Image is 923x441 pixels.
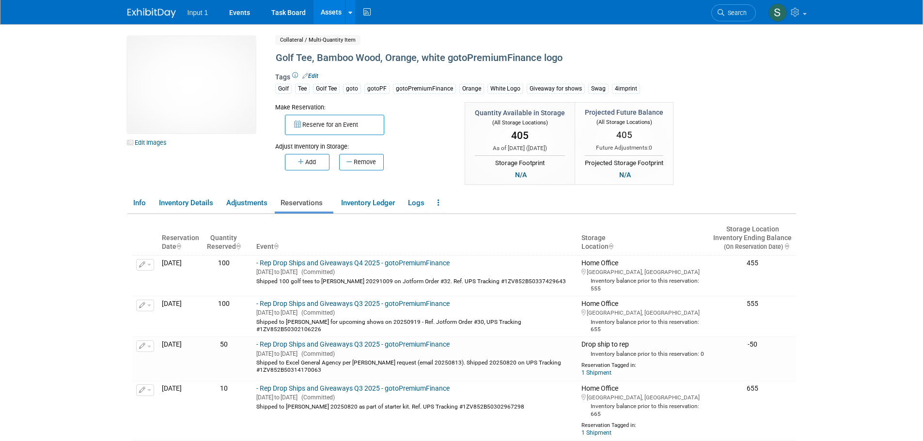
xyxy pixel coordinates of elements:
span: 405 [616,129,632,140]
button: Remove [339,154,384,170]
a: Adjustments [220,195,273,212]
a: Logs [402,195,430,212]
div: Inventory balance prior to this reservation: 655 [581,317,705,333]
a: Search [711,4,756,21]
a: - Rep Drop Ships and Giveaways Q3 2025 - gotoPremiumFinance [256,384,450,392]
span: (Committed) [297,350,335,357]
div: Inventory balance prior to this reservation: 555 [581,276,705,292]
td: 100 [203,296,245,336]
div: Projected Future Balance [585,107,663,117]
div: [GEOGRAPHIC_DATA], [GEOGRAPHIC_DATA] [581,308,705,317]
span: [DATE] [528,145,545,152]
div: Tee [295,84,310,94]
div: Storage Footprint [475,155,565,168]
div: Future Adjustments: [585,144,663,152]
div: Reservation Tagged in: [581,358,705,369]
div: Shipped to Excel General Agency per [PERSON_NAME] request (email 20250813). Shipped 20250820 on U... [256,358,574,374]
div: Adjust Inventory in Storage: [275,135,451,151]
div: gotoPremiumFinance [393,84,456,94]
div: (All Storage Locations) [475,118,565,127]
div: Make Reservation: [275,102,451,112]
div: [GEOGRAPHIC_DATA], [GEOGRAPHIC_DATA] [581,393,705,401]
div: Shipped to [PERSON_NAME] 20250820 as part of starter kit. Ref. UPS Tracking #1ZV852B50302967298 [256,402,574,411]
a: 1 Shipment [581,369,611,376]
div: goto [343,84,361,94]
a: - Rep Drop Ships and Giveaways Q4 2025 - gotoPremiumFinance [256,259,450,267]
div: Projected Storage Footprint [585,155,663,168]
th: ReservationDate : activate to sort column ascending [158,221,203,255]
th: Storage Location : activate to sort column ascending [578,221,709,255]
div: Home Office [581,384,705,437]
a: Info [127,195,151,212]
div: 4imprint [612,84,640,94]
a: Inventory Ledger [335,195,400,212]
div: (All Storage Locations) [585,117,663,126]
div: Giveaway for shows [527,84,585,94]
div: Tags [275,72,716,100]
td: [DATE] [158,255,203,296]
div: As of [DATE] ( ) [475,144,565,152]
td: 50 [203,337,245,380]
div: Golf Tee, Bamboo Wood, Orange, white gotoPremiumFinance logo [272,49,716,67]
div: [GEOGRAPHIC_DATA], [GEOGRAPHIC_DATA] [581,267,705,276]
div: Golf [275,84,292,94]
div: [DATE] [DATE] [256,267,574,276]
button: Add [285,154,329,170]
div: [DATE] [DATE] [256,349,574,358]
a: - Rep Drop Ships and Giveaways Q3 2025 - gotoPremiumFinance [256,340,450,348]
th: Quantity&nbsp;&nbsp;&nbsp;Reserved : activate to sort column ascending [203,221,245,255]
span: (Committed) [297,309,335,316]
span: Input 1 [188,9,208,16]
span: to [273,394,281,401]
span: 0 [649,144,652,151]
span: to [273,350,281,357]
td: [DATE] [158,337,203,380]
div: N/A [616,169,634,180]
td: 10 [203,380,245,441]
div: Drop ship to rep [581,340,705,377]
div: -50 [713,340,792,349]
th: Event : activate to sort column ascending [252,221,578,255]
th: Storage LocationInventory Ending Balance (On Reservation Date) : activate to sort column ascending [709,221,796,255]
div: 455 [713,259,792,268]
div: White Logo [487,84,523,94]
div: Inventory balance prior to this reservation: 0 [581,349,705,358]
div: Orange [459,84,484,94]
span: Collateral / Multi-Quantity Item [275,35,360,45]
span: 405 [511,130,529,141]
a: Reservations [275,195,333,212]
div: Shipped to [PERSON_NAME] for upcoming shows on 20250919 - Ref. Jotform Order #30, UPS Tracking #1... [256,317,574,333]
div: N/A [512,169,530,180]
div: Swag [588,84,609,94]
div: Home Office [581,259,705,292]
span: to [273,269,281,275]
td: [DATE] [158,380,203,441]
td: [DATE] [158,296,203,336]
div: Shipped 100 golf tees to [PERSON_NAME] 20291009 on Jotform Order #32. Ref. UPS Tracking #1ZV852B5... [256,276,574,285]
a: Edit Images [127,137,171,149]
div: Reservation Tagged in: [581,418,705,429]
td: 100 [203,255,245,296]
div: Golf Tee [313,84,340,94]
img: ExhibitDay [127,8,176,18]
a: - Rep Drop Ships and Giveaways Q3 2025 - gotoPremiumFinance [256,300,450,307]
div: gotoPF [364,84,390,94]
span: (On Reservation Date) [716,243,783,250]
span: (Committed) [297,269,335,275]
div: Home Office [581,300,705,333]
span: (Committed) [297,394,335,401]
div: Quantity Available in Storage [475,108,565,118]
a: Inventory Details [153,195,219,212]
div: [DATE] [DATE] [256,308,574,317]
span: Search [724,9,747,16]
button: Reserve for an Event [285,115,384,135]
div: [DATE] [DATE] [256,393,574,401]
span: to [273,309,281,316]
div: 655 [713,384,792,393]
img: View Images [127,36,255,133]
div: 555 [713,300,792,308]
img: Susan Stout [768,3,787,22]
a: Edit [302,73,318,79]
a: 1 Shipment [581,429,611,436]
div: Inventory balance prior to this reservation: 665 [581,401,705,417]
